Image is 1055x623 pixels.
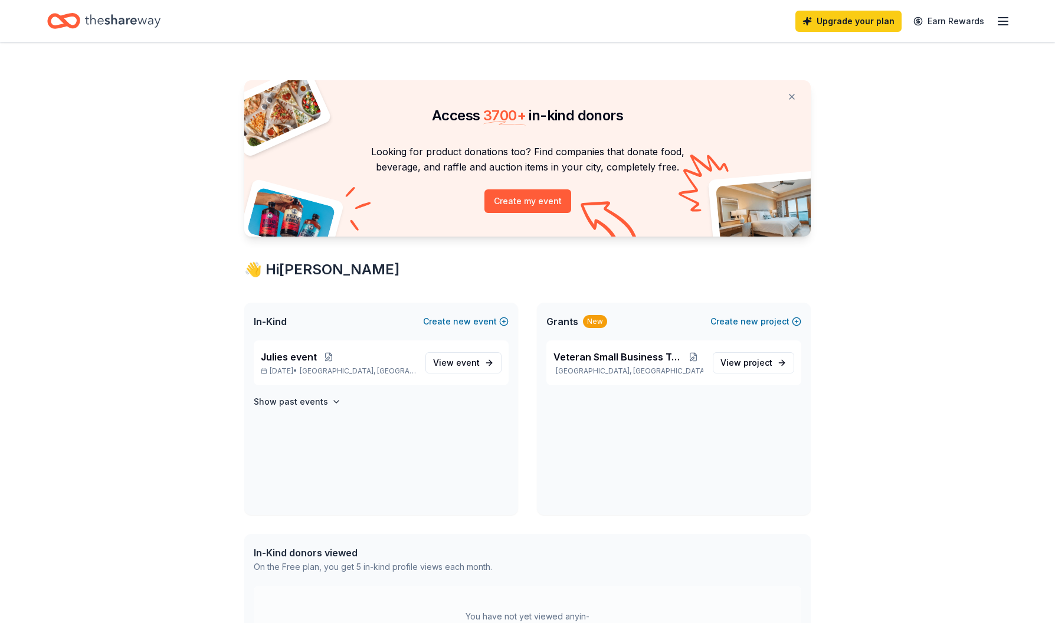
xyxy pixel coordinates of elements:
h4: Show past events [254,395,328,409]
span: [GEOGRAPHIC_DATA], [GEOGRAPHIC_DATA] [300,366,416,376]
a: View project [713,352,794,373]
div: In-Kind donors viewed [254,546,492,560]
span: Veteran Small Business Training [553,350,683,364]
a: Earn Rewards [906,11,991,32]
a: Home [47,7,160,35]
button: Createnewevent [423,314,509,329]
span: Access in-kind donors [432,107,623,124]
p: [GEOGRAPHIC_DATA], [GEOGRAPHIC_DATA] [553,366,703,376]
p: Looking for product donations too? Find companies that donate food, beverage, and raffle and auct... [258,144,797,175]
button: Create my event [484,189,571,213]
span: Julies event [261,350,317,364]
span: new [453,314,471,329]
span: View [433,356,480,370]
span: View [720,356,772,370]
div: 👋 Hi [PERSON_NAME] [244,260,811,279]
span: new [741,314,758,329]
button: Show past events [254,395,341,409]
a: Upgrade your plan [795,11,902,32]
img: Curvy arrow [581,201,640,245]
div: On the Free plan, you get 5 in-kind profile views each month. [254,560,492,574]
span: Grants [546,314,578,329]
button: Createnewproject [710,314,801,329]
a: View event [425,352,502,373]
span: event [456,358,480,368]
span: In-Kind [254,314,287,329]
span: 3700 + [483,107,526,124]
div: New [583,315,607,328]
p: [DATE] • [261,366,416,376]
img: Pizza [231,73,323,149]
span: project [743,358,772,368]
